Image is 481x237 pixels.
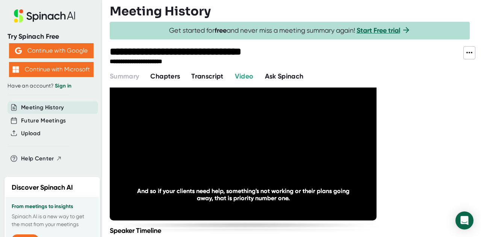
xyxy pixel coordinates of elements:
button: Video [235,71,254,82]
span: Get started for and never miss a meeting summary again! [169,26,411,35]
div: Try Spinach Free [8,32,95,41]
span: Summary [110,72,139,80]
span: Help Center [21,154,54,163]
span: Transcript [191,72,224,80]
div: Have an account? [8,83,95,89]
img: Aehbyd4JwY73AAAAAElFTkSuQmCC [15,47,22,54]
button: Continue with Microsoft [9,62,94,77]
button: Meeting History [21,103,64,112]
button: Chapters [150,71,180,82]
h3: Meeting History [110,4,211,18]
a: Sign in [55,83,71,89]
button: Continue with Google [9,43,94,58]
div: Speaker Timeline [110,226,378,235]
button: Help Center [21,154,62,163]
span: Video [235,72,254,80]
div: Open Intercom Messenger [455,211,473,229]
span: Ask Spinach [265,72,304,80]
h3: From meetings to insights [12,204,93,210]
div: And so if your clients need help, something's not working or their plans going away, that is prio... [136,187,350,202]
button: Transcript [191,71,224,82]
h2: Discover Spinach AI [12,183,73,193]
button: Upload [21,129,40,138]
span: Chapters [150,72,180,80]
b: free [215,26,227,35]
button: Future Meetings [21,116,66,125]
a: Start Free trial [357,26,400,35]
p: Spinach AI is a new way to get the most from your meetings [12,213,93,228]
button: Summary [110,71,139,82]
button: Ask Spinach [265,71,304,82]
